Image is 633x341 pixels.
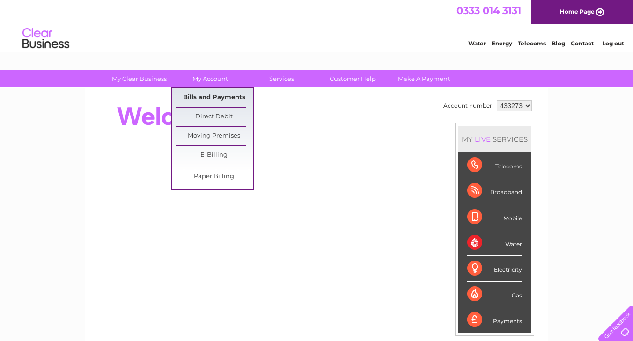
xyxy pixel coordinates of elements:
div: Electricity [467,256,522,282]
a: Water [468,40,486,47]
a: Bills and Payments [176,88,253,107]
div: Telecoms [467,152,522,178]
a: E-Billing [176,146,253,165]
td: Account number [441,98,494,114]
a: Customer Help [314,70,391,87]
a: Moving Premises [176,127,253,145]
div: Clear Business is a trading name of Verastar Limited (registered in [GEOGRAPHIC_DATA] No. 3667643... [96,5,538,45]
a: Contact [571,40,594,47]
div: Payments [467,307,522,333]
a: Telecoms [518,40,546,47]
a: 0333 014 3131 [456,5,521,16]
div: Broadband [467,178,522,204]
a: Energy [492,40,512,47]
a: Paper Billing [176,167,253,186]
div: LIVE [473,135,493,144]
a: My Account [172,70,249,87]
a: Services [243,70,320,87]
a: Blog [552,40,565,47]
a: Direct Debit [176,108,253,126]
div: MY SERVICES [458,126,531,152]
a: Log out [602,40,624,47]
div: Water [467,230,522,256]
div: Mobile [467,204,522,230]
div: Gas [467,282,522,307]
img: logo.png [22,24,70,53]
a: My Clear Business [101,70,178,87]
a: Make A Payment [385,70,463,87]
